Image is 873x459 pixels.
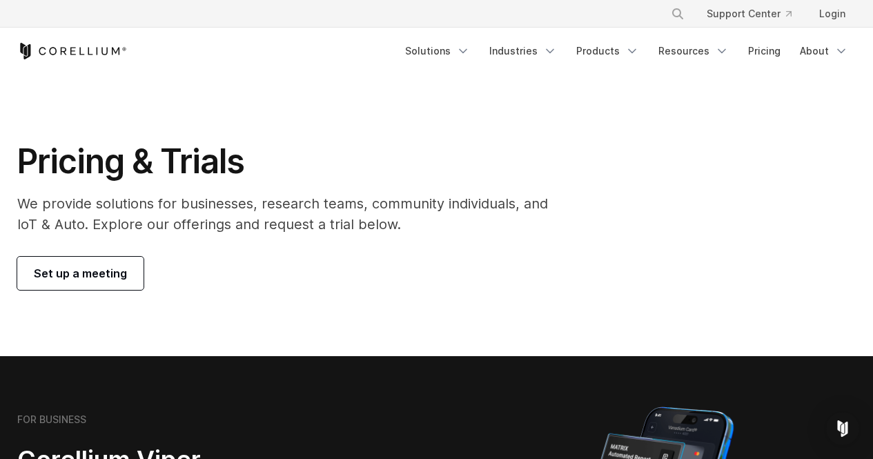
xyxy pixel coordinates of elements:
a: Corellium Home [17,43,127,59]
h6: FOR BUSINESS [17,413,86,426]
span: Set up a meeting [34,265,127,282]
a: Support Center [696,1,803,26]
p: We provide solutions for businesses, research teams, community individuals, and IoT & Auto. Explo... [17,193,567,235]
a: Pricing [740,39,789,64]
div: Open Intercom Messenger [826,412,859,445]
a: About [792,39,856,64]
a: Solutions [397,39,478,64]
div: Navigation Menu [397,39,856,64]
a: Login [808,1,856,26]
a: Set up a meeting [17,257,144,290]
a: Resources [650,39,737,64]
h1: Pricing & Trials [17,141,567,182]
a: Products [568,39,647,64]
a: Industries [481,39,565,64]
button: Search [665,1,690,26]
div: Navigation Menu [654,1,856,26]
